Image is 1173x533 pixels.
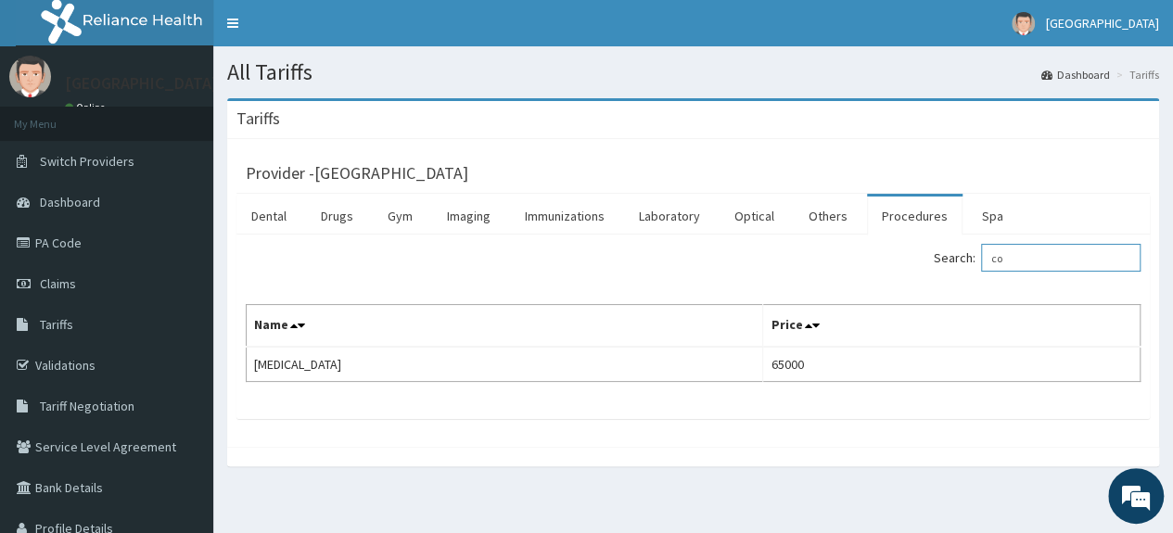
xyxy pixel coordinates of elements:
[981,244,1141,272] input: Search:
[304,9,349,54] div: Minimize live chat window
[510,197,619,235] a: Immunizations
[9,345,353,410] textarea: Type your message and hit 'Enter'
[96,104,312,128] div: Chat with us now
[373,197,427,235] a: Gym
[247,305,763,348] th: Name
[40,153,134,170] span: Switch Providers
[867,197,963,235] a: Procedures
[934,244,1141,272] label: Search:
[306,197,368,235] a: Drugs
[108,153,256,340] span: We're online!
[794,197,862,235] a: Others
[65,75,218,92] p: [GEOGRAPHIC_DATA]
[40,398,134,414] span: Tariff Negotiation
[763,347,1141,382] td: 65000
[432,197,505,235] a: Imaging
[246,165,468,182] h3: Provider - [GEOGRAPHIC_DATA]
[1112,67,1159,82] li: Tariffs
[763,305,1141,348] th: Price
[720,197,789,235] a: Optical
[236,110,280,127] h3: Tariffs
[236,197,301,235] a: Dental
[227,60,1159,84] h1: All Tariffs
[624,197,715,235] a: Laboratory
[65,101,109,114] a: Online
[40,194,100,210] span: Dashboard
[40,275,76,292] span: Claims
[40,316,73,333] span: Tariffs
[1041,67,1110,82] a: Dashboard
[1012,12,1035,35] img: User Image
[9,56,51,97] img: User Image
[967,197,1018,235] a: Spa
[1046,15,1159,32] span: [GEOGRAPHIC_DATA]
[247,347,763,382] td: [MEDICAL_DATA]
[34,93,75,139] img: d_794563401_company_1708531726252_794563401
